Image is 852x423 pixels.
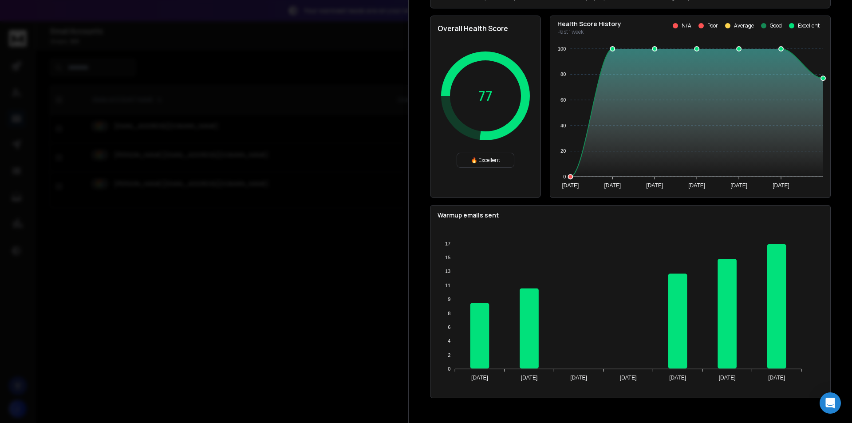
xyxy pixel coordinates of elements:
[471,375,488,381] tspan: [DATE]
[445,283,450,288] tspan: 11
[560,97,566,103] tspan: 60
[438,23,533,34] h2: Overall Health Score
[773,182,789,189] tspan: [DATE]
[707,22,718,29] p: Poor
[604,182,621,189] tspan: [DATE]
[560,123,566,128] tspan: 40
[557,28,621,36] p: Past 1 week
[448,324,450,330] tspan: 6
[560,148,566,154] tspan: 20
[457,153,514,168] div: 🔥 Excellent
[448,338,450,344] tspan: 4
[521,375,538,381] tspan: [DATE]
[770,22,782,29] p: Good
[768,375,785,381] tspan: [DATE]
[730,182,747,189] tspan: [DATE]
[646,182,663,189] tspan: [DATE]
[557,20,621,28] p: Health Score History
[734,22,754,29] p: Average
[688,182,705,189] tspan: [DATE]
[445,269,450,274] tspan: 13
[563,174,566,179] tspan: 0
[570,375,587,381] tspan: [DATE]
[445,255,450,260] tspan: 15
[448,296,450,302] tspan: 9
[820,392,841,414] div: Open Intercom Messenger
[620,375,637,381] tspan: [DATE]
[438,211,823,220] p: Warmup emails sent
[798,22,820,29] p: Excellent
[478,88,493,104] p: 77
[669,375,686,381] tspan: [DATE]
[448,311,450,316] tspan: 8
[448,352,450,358] tspan: 2
[558,46,566,51] tspan: 100
[682,22,691,29] p: N/A
[562,182,579,189] tspan: [DATE]
[719,375,736,381] tspan: [DATE]
[445,241,450,246] tspan: 17
[448,366,450,372] tspan: 0
[560,71,566,77] tspan: 80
